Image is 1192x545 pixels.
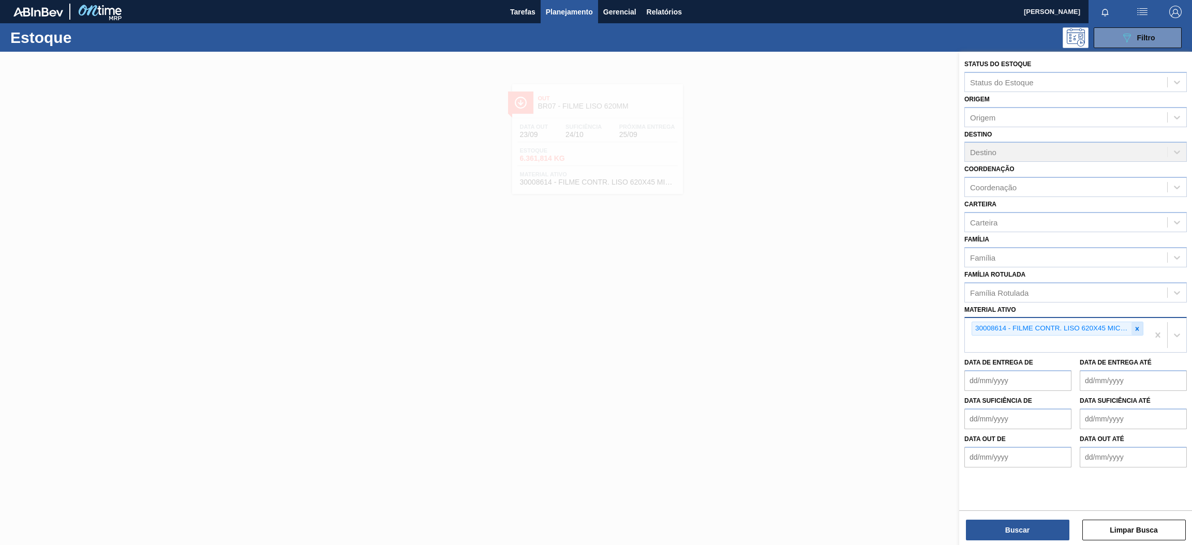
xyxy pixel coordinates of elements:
div: Carteira [970,218,997,226]
input: dd/mm/yyyy [964,447,1071,467]
img: Logout [1169,6,1182,18]
label: Data suficiência de [964,397,1032,404]
div: Coordenação [970,183,1017,192]
label: Data out de [964,435,1006,443]
span: Planejamento [546,6,593,18]
div: Família Rotulada [970,288,1029,297]
button: Notificações [1089,5,1122,19]
div: 30008614 - FILME CONTR. LISO 620X45 MICRAS [972,322,1131,335]
label: Data de Entrega até [1080,359,1152,366]
label: Material ativo [964,306,1016,313]
div: Status do Estoque [970,78,1034,86]
div: Pogramando: nenhum usuário selecionado [1063,27,1089,48]
span: Filtro [1137,34,1155,42]
label: Status do Estoque [964,60,1031,68]
img: TNhmsLtSVTkK8tSr43FrP2fwEKptu5GPRR3wAAAABJRU5ErkJggg== [13,7,63,17]
label: Destino [964,131,992,138]
input: dd/mm/yyyy [1080,447,1187,467]
label: Carteira [964,201,996,208]
span: Gerencial [603,6,636,18]
span: Tarefas [510,6,535,18]
label: Família [964,236,989,243]
label: Coordenação [964,165,1015,173]
img: userActions [1136,6,1149,18]
button: Filtro [1094,27,1182,48]
input: dd/mm/yyyy [964,370,1071,391]
div: Origem [970,113,995,122]
span: Relatórios [647,6,682,18]
h1: Estoque [10,32,169,43]
input: dd/mm/yyyy [964,408,1071,429]
div: Família [970,253,995,262]
label: Origem [964,96,990,103]
input: dd/mm/yyyy [1080,408,1187,429]
label: Família Rotulada [964,271,1025,278]
label: Data de Entrega de [964,359,1033,366]
input: dd/mm/yyyy [1080,370,1187,391]
label: Data out até [1080,435,1124,443]
label: Data suficiência até [1080,397,1151,404]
